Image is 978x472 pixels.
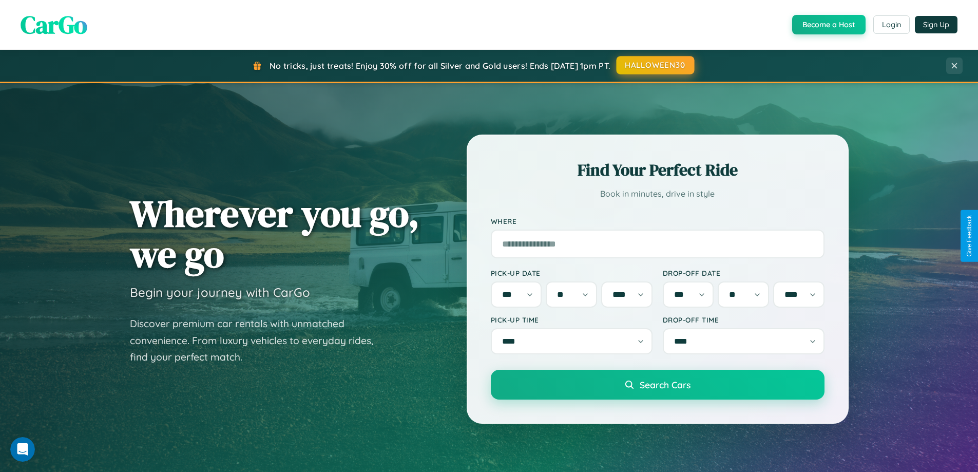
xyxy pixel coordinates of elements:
[270,61,610,71] span: No tricks, just treats! Enjoy 30% off for all Silver and Gold users! Ends [DATE] 1pm PT.
[491,186,824,201] p: Book in minutes, drive in style
[640,379,691,390] span: Search Cars
[663,315,824,324] label: Drop-off Time
[130,285,310,300] h3: Begin your journey with CarGo
[491,159,824,181] h2: Find Your Perfect Ride
[873,15,910,34] button: Login
[21,8,87,42] span: CarGo
[915,16,957,33] button: Sign Up
[966,215,973,257] div: Give Feedback
[491,315,653,324] label: Pick-up Time
[130,193,419,274] h1: Wherever you go, we go
[491,370,824,400] button: Search Cars
[130,315,387,366] p: Discover premium car rentals with unmatched convenience. From luxury vehicles to everyday rides, ...
[663,269,824,277] label: Drop-off Date
[792,15,866,34] button: Become a Host
[10,437,35,462] iframe: Intercom live chat
[491,217,824,225] label: Where
[491,269,653,277] label: Pick-up Date
[617,56,695,74] button: HALLOWEEN30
